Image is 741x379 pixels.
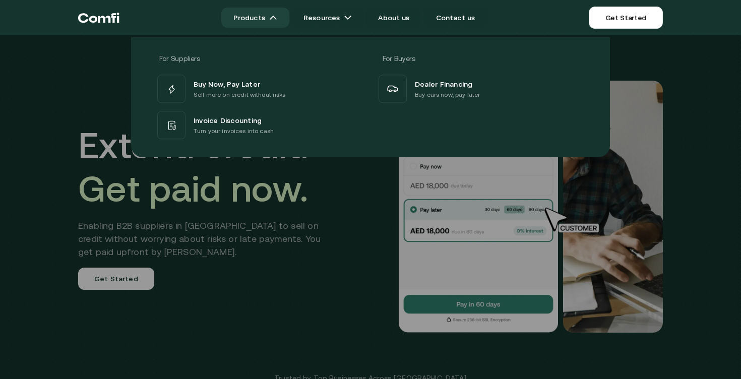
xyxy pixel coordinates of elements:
p: Buy cars now, pay later [415,90,480,100]
span: Invoice Discounting [194,114,262,126]
span: For Buyers [383,54,415,62]
span: Buy Now, Pay Later [194,78,260,90]
p: Sell more on credit without risks [194,90,286,100]
p: Turn your invoices into cash [194,126,274,136]
a: Dealer FinancingBuy cars now, pay later [377,73,586,105]
span: For Suppliers [159,54,200,62]
a: Return to the top of the Comfi home page [78,3,119,33]
a: Get Started [589,7,663,29]
a: About us [366,8,421,28]
a: Invoice DiscountingTurn your invoices into cash [155,109,364,141]
a: Contact us [424,8,487,28]
img: arrow icons [269,14,277,22]
a: Buy Now, Pay LaterSell more on credit without risks [155,73,364,105]
a: Productsarrow icons [221,8,289,28]
span: Dealer Financing [415,78,473,90]
img: arrow icons [344,14,352,22]
a: Resourcesarrow icons [291,8,364,28]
